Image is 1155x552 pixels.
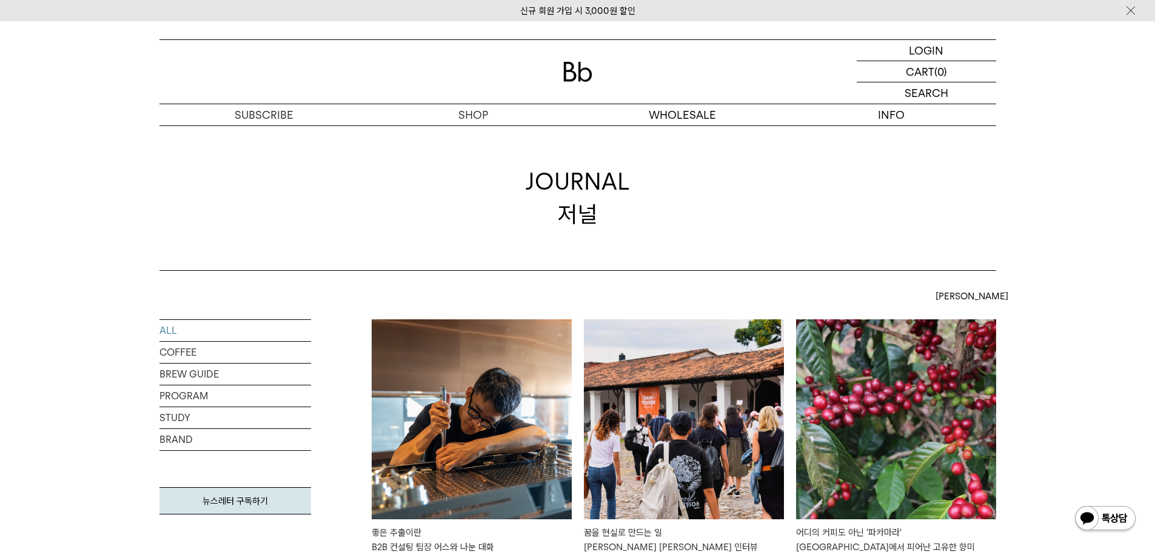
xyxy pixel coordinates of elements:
p: SEARCH [905,82,948,104]
a: 뉴스레터 구독하기 [159,487,311,514]
span: [PERSON_NAME] [936,289,1008,304]
img: 카카오톡 채널 1:1 채팅 버튼 [1074,505,1137,534]
a: BREW GUIDE [159,364,311,385]
img: 좋은 추출이란B2B 컨설팅 팀장 어스와 나눈 대화 [372,319,572,519]
a: ALL [159,320,311,341]
img: 어디의 커피도 아닌 '파카마라'엘살바도르에서 피어난 고유한 향미 [796,319,996,519]
p: CART [906,61,934,82]
img: 로고 [563,62,592,82]
a: BRAND [159,429,311,450]
img: 꿈을 현실로 만드는 일빈보야지 탁승희 대표 인터뷰 [584,319,784,519]
a: SUBSCRIBE [159,104,369,125]
p: WHOLESALE [578,104,787,125]
a: STUDY [159,407,311,428]
div: JOURNAL 저널 [526,165,630,230]
a: CART (0) [857,61,996,82]
a: 신규 회원 가입 시 3,000원 할인 [520,5,635,16]
a: SHOP [369,104,578,125]
p: (0) [934,61,947,82]
p: INFO [787,104,996,125]
a: PROGRAM [159,385,311,407]
p: LOGIN [909,40,943,61]
a: LOGIN [857,40,996,61]
a: COFFEE [159,342,311,363]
